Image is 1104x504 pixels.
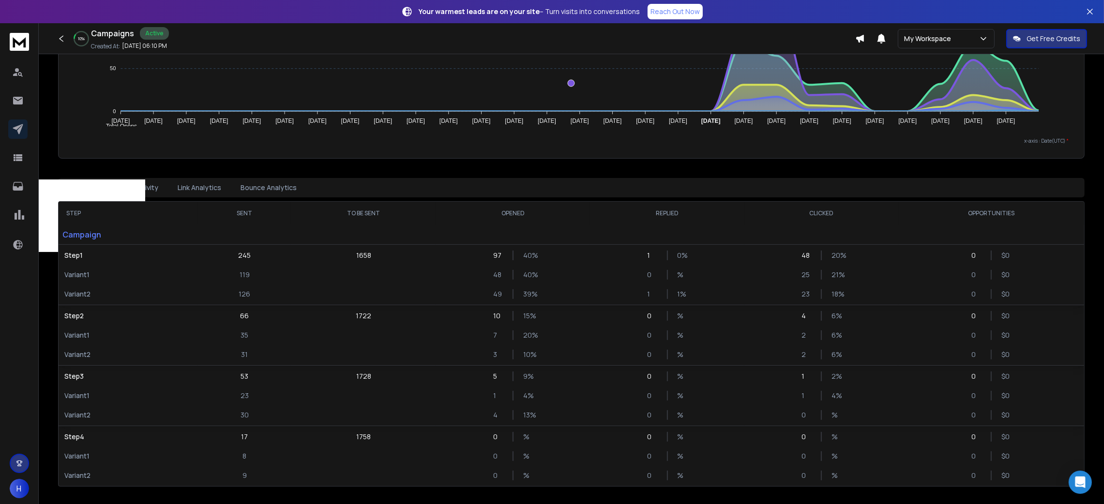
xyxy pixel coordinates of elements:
[648,410,657,420] p: 0
[523,451,533,461] p: %
[648,391,657,400] p: 0
[374,118,393,124] tspan: [DATE]
[833,118,851,124] tspan: [DATE]
[768,118,786,124] tspan: [DATE]
[648,471,657,480] p: 0
[238,251,251,260] p: 245
[210,118,228,124] tspan: [DATE]
[1001,251,1011,260] p: $ 0
[678,270,687,280] p: %
[802,371,811,381] p: 1
[64,451,192,461] p: Variant 1
[64,270,192,280] p: Variant 1
[832,410,841,420] p: %
[648,270,657,280] p: 0
[276,118,294,124] tspan: [DATE]
[648,432,657,442] p: 0
[356,432,371,442] p: 1758
[1027,34,1080,44] p: Get Free Credits
[590,202,744,225] th: REPLIED
[997,118,1015,124] tspan: [DATE]
[523,350,533,359] p: 10 %
[172,177,227,198] button: Link Analytics
[91,28,134,39] h1: Campaigns
[648,289,657,299] p: 1
[832,270,841,280] p: 21 %
[122,42,167,50] p: [DATE] 06:10 PM
[866,118,884,124] tspan: [DATE]
[64,371,192,381] p: Step 3
[523,432,533,442] p: %
[832,251,841,260] p: 20 %
[523,410,533,420] p: 13 %
[648,330,657,340] p: 0
[678,311,687,321] p: %
[971,311,981,321] p: 0
[832,311,841,321] p: 6 %
[735,118,753,124] tspan: [DATE]
[971,251,981,260] p: 0
[802,391,811,400] p: 1
[64,432,192,442] p: Step 4
[678,432,687,442] p: %
[971,451,981,461] p: 0
[931,118,950,124] tspan: [DATE]
[128,177,164,198] button: Activity
[1069,471,1092,494] div: Open Intercom Messenger
[493,330,503,340] p: 7
[112,118,130,124] tspan: [DATE]
[832,330,841,340] p: 6 %
[436,202,590,225] th: OPENED
[832,391,841,400] p: 4 %
[240,311,249,321] p: 66
[64,311,192,321] p: Step 2
[678,330,687,340] p: %
[493,410,503,420] p: 4
[604,118,622,124] tspan: [DATE]
[744,202,898,225] th: CLICKED
[832,371,841,381] p: 2 %
[802,451,811,461] p: 0
[1006,29,1087,48] button: Get Free Credits
[971,270,981,280] p: 0
[419,7,540,16] strong: Your warmest leads are on your site
[113,108,116,114] tspan: 0
[538,118,557,124] tspan: [DATE]
[493,270,503,280] p: 48
[493,432,503,442] p: 0
[64,330,192,340] p: Variant 1
[648,251,657,260] p: 1
[110,65,116,71] tspan: 50
[78,36,85,42] p: 10 %
[523,251,533,260] p: 40 %
[356,251,371,260] p: 1658
[10,479,29,498] button: H
[64,410,192,420] p: Variant 2
[241,410,249,420] p: 30
[291,202,436,225] th: TO BE SENT
[472,118,491,124] tspan: [DATE]
[832,451,841,461] p: %
[241,350,248,359] p: 31
[523,311,533,321] p: 15 %
[241,432,248,442] p: 17
[1001,391,1011,400] p: $ 0
[802,350,811,359] p: 2
[523,289,533,299] p: 39 %
[971,371,981,381] p: 0
[493,311,503,321] p: 10
[493,350,503,359] p: 3
[678,410,687,420] p: %
[678,471,687,480] p: %
[64,471,192,480] p: Variant 2
[62,177,121,199] button: Step Analytics
[971,471,981,480] p: 0
[64,391,192,400] p: Variant 1
[802,471,811,480] p: 0
[439,118,458,124] tspan: [DATE]
[145,118,163,124] tspan: [DATE]
[241,330,248,340] p: 35
[802,311,811,321] p: 4
[523,391,533,400] p: 4 %
[701,118,721,124] tspan: [DATE]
